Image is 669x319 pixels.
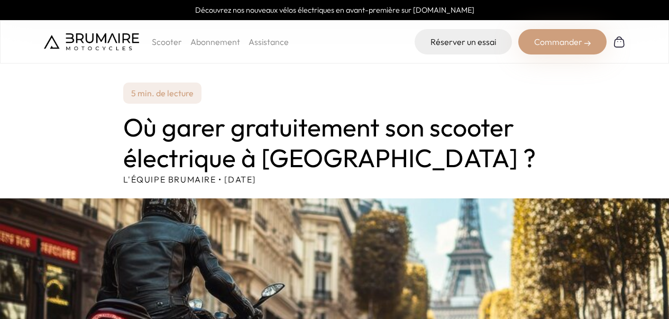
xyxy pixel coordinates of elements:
[44,33,139,50] img: Brumaire Motocycles
[249,37,289,47] a: Assistance
[518,29,607,54] div: Commander
[123,173,546,186] p: L'équipe Brumaire • [DATE]
[123,112,546,173] h1: Où garer gratuitement son scooter électrique à [GEOGRAPHIC_DATA] ?
[190,37,240,47] a: Abonnement
[415,29,512,54] a: Réserver un essai
[123,83,201,104] p: 5 min. de lecture
[613,35,626,48] img: Panier
[584,40,591,47] img: right-arrow-2.png
[152,35,182,48] p: Scooter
